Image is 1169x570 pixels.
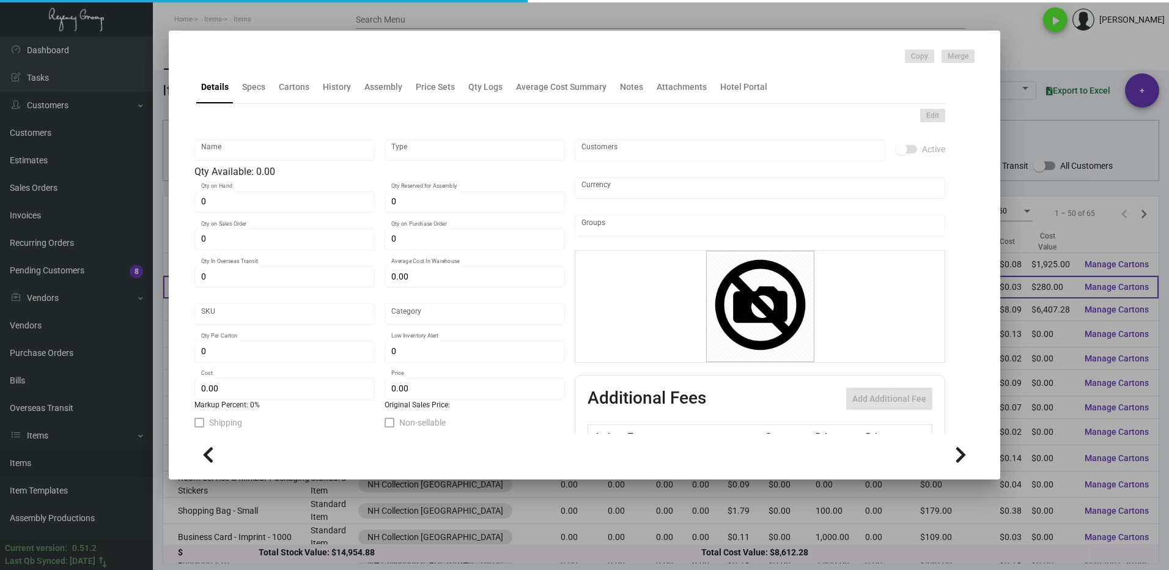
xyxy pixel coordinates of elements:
[242,81,265,94] div: Specs
[72,542,97,555] div: 0.51.2
[588,425,625,446] th: Active
[905,50,934,63] button: Copy
[813,425,863,446] th: Price
[926,111,939,121] span: Edit
[323,81,351,94] div: History
[620,81,643,94] div: Notes
[516,81,607,94] div: Average Cost Summary
[209,415,242,430] span: Shipping
[942,50,975,63] button: Merge
[948,51,968,62] span: Merge
[5,555,95,568] div: Last Qb Synced: [DATE]
[588,388,706,410] h2: Additional Fees
[194,165,565,179] div: Qty Available: 0.00
[416,81,455,94] div: Price Sets
[279,81,309,94] div: Cartons
[399,415,446,430] span: Non-sellable
[911,51,928,62] span: Copy
[581,221,939,231] input: Add new..
[762,425,812,446] th: Cost
[5,542,67,555] div: Current version:
[657,81,707,94] div: Attachments
[201,81,229,94] div: Details
[920,109,945,122] button: Edit
[625,425,762,446] th: Type
[581,146,879,155] input: Add new..
[852,394,926,404] span: Add Additional Fee
[863,425,918,446] th: Price type
[720,81,767,94] div: Hotel Portal
[846,388,932,410] button: Add Additional Fee
[364,81,402,94] div: Assembly
[468,81,503,94] div: Qty Logs
[922,142,945,157] span: Active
